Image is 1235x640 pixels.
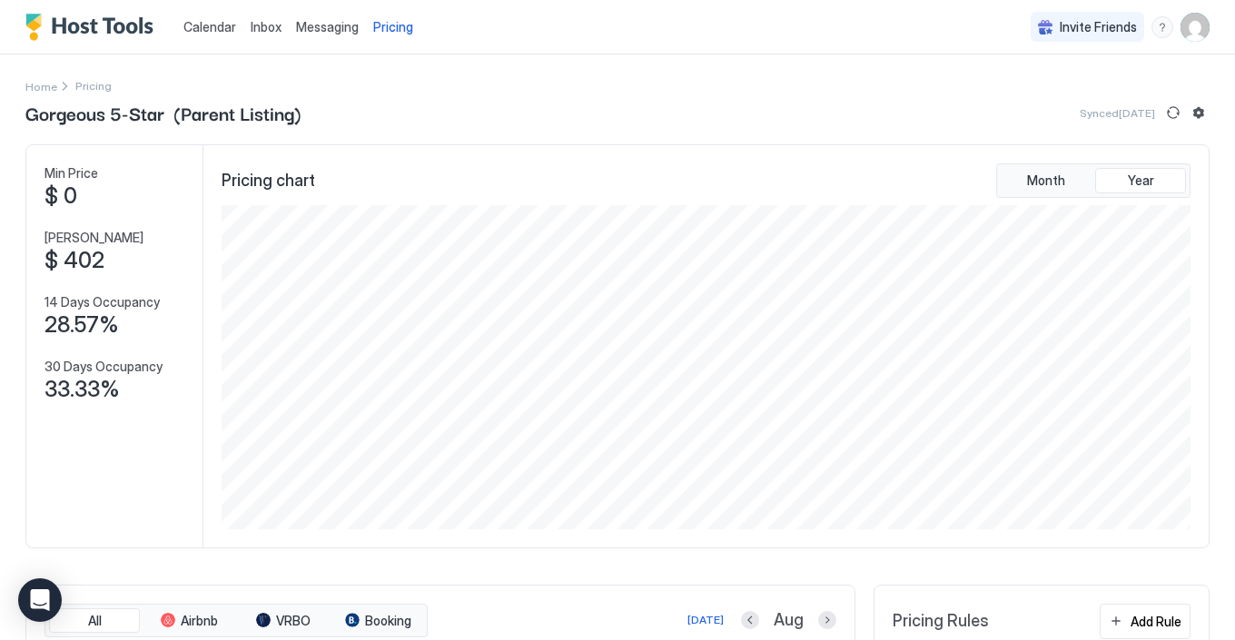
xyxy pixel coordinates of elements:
div: Add Rule [1131,612,1181,631]
div: menu [1151,16,1173,38]
span: Pricing Rules [893,611,989,632]
span: Inbox [251,19,282,34]
span: 30 Days Occupancy [44,359,163,375]
span: Airbnb [181,613,218,629]
span: $ 402 [44,247,104,274]
button: Year [1095,168,1186,193]
button: Airbnb [143,608,234,634]
div: User profile [1181,13,1210,42]
span: Gorgeous 5-Star (Parent Listing) [25,99,301,126]
button: All [49,608,140,634]
a: Calendar [183,17,236,36]
span: [PERSON_NAME] [44,230,143,246]
button: Listing settings [1188,102,1210,123]
div: Breadcrumb [25,76,57,95]
span: Year [1128,172,1154,189]
span: Breadcrumb [75,79,112,93]
span: 28.57% [44,311,119,339]
span: Min Price [44,165,98,182]
div: Open Intercom Messenger [18,578,62,622]
button: Month [1001,168,1092,193]
span: Calendar [183,19,236,34]
span: All [88,613,102,629]
span: Invite Friends [1060,19,1137,35]
span: Booking [365,613,411,629]
button: [DATE] [685,609,726,631]
span: VRBO [276,613,311,629]
span: Pricing [373,19,413,35]
a: Messaging [296,17,359,36]
a: Host Tools Logo [25,14,162,41]
span: 33.33% [44,376,120,403]
div: tab-group [44,604,428,638]
button: VRBO [238,608,329,634]
span: Synced [DATE] [1080,106,1155,120]
div: tab-group [996,163,1191,198]
button: Sync prices [1162,102,1184,123]
span: Messaging [296,19,359,34]
div: [DATE] [687,612,724,628]
button: Previous month [741,611,759,629]
span: 14 Days Occupancy [44,294,160,310]
a: Inbox [251,17,282,36]
span: Pricing chart [222,171,315,192]
span: $ 0 [44,182,77,210]
button: Next month [818,611,836,629]
button: Booking [332,608,423,634]
button: Add Rule [1100,604,1191,639]
span: Aug [774,610,804,631]
a: Home [25,76,57,95]
span: Month [1027,172,1065,189]
span: Home [25,80,57,94]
